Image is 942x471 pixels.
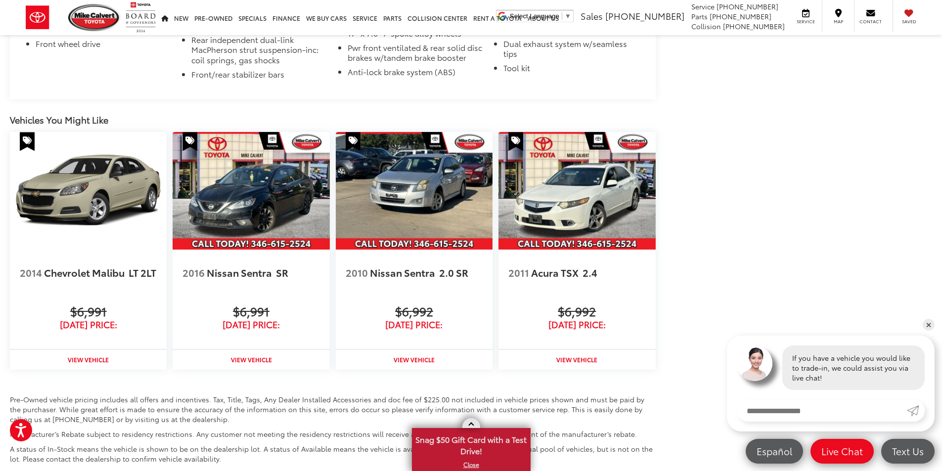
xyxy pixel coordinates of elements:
[370,265,437,279] span: Nissan Sentra
[810,439,874,464] a: Live Chat
[173,132,329,250] img: 2016 Nissan Sentra SR
[439,265,468,279] span: 2.0 SR
[129,265,156,279] span: LT 2LT
[498,350,655,370] a: View Vehicle
[68,355,109,364] strong: View Vehicle
[20,265,42,279] span: 2014
[413,429,530,459] span: Snag $50 Gift Card with a Test Drive!
[348,28,484,43] li: 17" x 7.0" 7-spoke alloy wheels
[20,255,157,290] a: 2014 Chevrolet Malibu LT 2LT
[556,355,597,364] strong: View Vehicle
[44,265,127,279] span: Chevrolet Malibu
[816,445,868,457] span: Live Chat
[503,39,639,63] li: Dual exhaust system w/seamless tips
[20,302,157,320] span: $6,991
[346,302,483,320] span: $6,992
[691,11,708,21] span: Parts
[746,439,803,464] a: Español
[691,1,715,11] span: Service
[503,63,639,77] li: Tool kit
[348,67,484,81] li: Anti-lock brake system (ABS)
[336,132,493,250] a: 2010 Nissan Sentra 2.0 SR 2010 Nissan Sentra 2.0 SR
[752,445,797,457] span: Español
[881,439,935,464] a: Text Us
[191,35,327,69] li: Rear independent dual-link MacPherson strut suspension-inc: coil springs, gas shocks
[231,355,272,364] strong: View Vehicle
[859,18,882,25] span: Contact
[782,345,925,390] div: If you have a vehicle you would like to trade-in, we could assist you via live chat!
[10,429,656,439] p: Manufacturer’s Rebate subject to residency restrictions. Any customer not meeting the residency r...
[581,9,603,22] span: Sales
[173,350,329,370] a: View Vehicle
[691,21,721,31] span: Collision
[498,132,655,250] img: 2011 Acura TSX 2.4
[898,18,920,25] span: Saved
[394,355,435,364] strong: View Vehicle
[10,132,167,250] img: 2014 Chevrolet Malibu LT 2LT
[346,320,483,330] span: [DATE] Price:
[182,265,205,279] span: 2016
[508,265,529,279] span: 2011
[207,265,274,279] span: Nissan Sentra
[173,132,329,250] a: 2016 Nissan Sentra SR 2016 Nissan Sentra SR
[605,9,684,22] span: [PHONE_NUMBER]
[10,132,167,250] a: 2014 Chevrolet Malibu LT 2LT 2014 Chevrolet Malibu LT 2LT
[191,69,327,84] li: Front/rear stabilizer bars
[565,12,571,20] span: ▼
[20,320,157,330] span: [DATE] Price:
[36,39,172,53] li: Front wheel drive
[276,265,288,279] span: SR
[508,132,523,151] span: Special
[10,444,656,464] p: A status of In-Stock means the vehicle is shown to be on the dealership lot. A status of Availabl...
[710,11,771,21] span: [PHONE_NUMBER]
[827,18,849,25] span: Map
[182,255,319,290] a: 2016 Nissan Sentra SR
[583,265,597,279] span: 2.4
[795,18,817,25] span: Service
[346,132,360,151] span: Special
[20,132,35,151] span: Special
[182,132,197,151] span: Special
[10,350,167,370] a: View Vehicle
[887,445,929,457] span: Text Us
[723,21,785,31] span: [PHONE_NUMBER]
[508,320,645,330] span: [DATE] Price:
[508,302,645,320] span: $6,992
[346,265,368,279] span: 2010
[508,255,645,290] a: 2011 Acura TSX 2.4
[182,320,319,330] span: [DATE] Price:
[737,345,772,381] img: Agent profile photo
[348,43,484,67] li: Pwr front ventilated & rear solid disc brakes w/tandem brake booster
[10,394,656,424] p: Pre-Owned vehicle pricing includes all offers and incentives. Tax, Title, Tags, Any Dealer Instal...
[531,265,581,279] span: Acura TSX
[498,132,655,250] a: 2011 Acura TSX 2.4 2011 Acura TSX 2.4
[717,1,778,11] span: [PHONE_NUMBER]
[336,350,493,370] a: View Vehicle
[10,114,656,126] div: Vehicles You Might Like
[907,400,925,422] a: Submit
[68,4,121,31] img: Mike Calvert Toyota
[336,132,493,250] img: 2010 Nissan Sentra 2.0 SR
[737,400,907,422] input: Enter your message
[182,302,319,320] span: $6,991
[346,255,483,290] a: 2010 Nissan Sentra 2.0 SR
